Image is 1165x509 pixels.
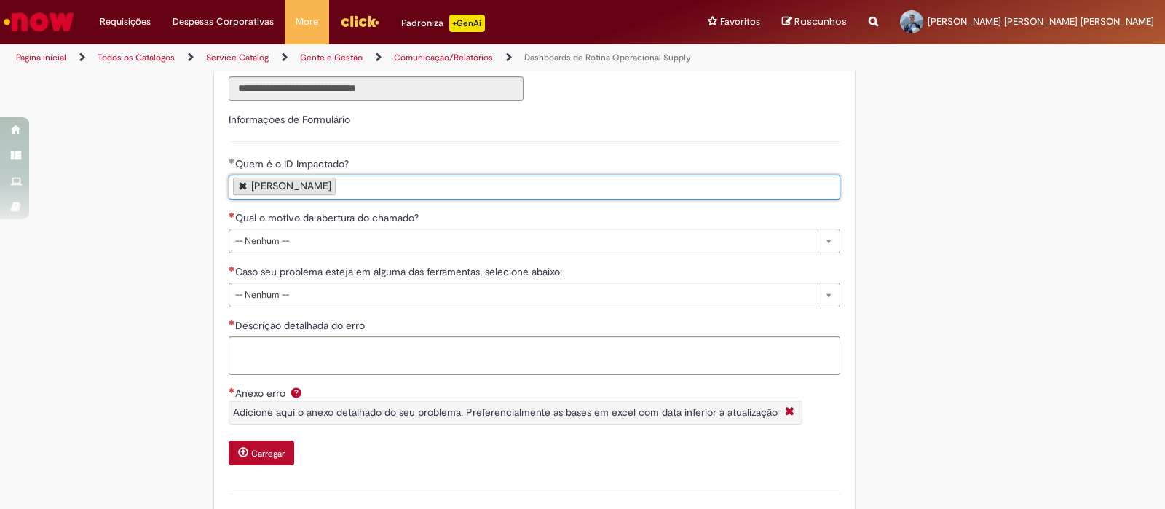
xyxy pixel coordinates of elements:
[229,336,840,375] textarea: Descrição detalhada do erro
[229,387,235,393] span: Necessários
[239,181,248,190] a: Remover Thiago de Oliveira Gamba de Quem é o ID Impactado?
[229,212,235,218] span: Necessários
[401,15,485,32] div: Padroniza
[300,52,363,63] a: Gente e Gestão
[720,15,760,29] span: Favoritos
[100,15,151,29] span: Requisições
[235,319,368,332] span: Descrição detalhada do erro
[782,15,847,29] a: Rascunhos
[524,52,691,63] a: Dashboards de Rotina Operacional Supply
[16,52,66,63] a: Página inicial
[229,113,350,126] label: Informações de Formulário
[340,10,379,32] img: click_logo_yellow_360x200.png
[235,387,288,400] span: Anexo erro
[235,283,810,307] span: -- Nenhum --
[173,15,274,29] span: Despesas Corporativas
[229,76,524,101] input: Departamento
[98,52,175,63] a: Todos os Catálogos
[288,387,305,398] span: Ajuda para Anexo erro
[229,441,294,465] button: Carregar anexo de Anexo erro Required
[235,157,352,170] span: Quem é o ID Impactado?
[11,44,766,71] ul: Trilhas de página
[233,406,778,419] span: Adicione aqui o anexo detalhado do seu problema. Preferencialmente as bases em excel com data inf...
[781,405,798,420] i: Fechar More information Por question_anexo_erro
[394,52,493,63] a: Comunicação/Relatórios
[229,266,235,272] span: Necessários
[235,229,810,253] span: -- Nenhum --
[206,52,269,63] a: Service Catalog
[235,265,565,278] span: Caso seu problema esteja em alguma das ferramentas, selecione abaixo:
[229,320,235,325] span: Necessários
[296,15,318,29] span: More
[928,15,1154,28] span: [PERSON_NAME] [PERSON_NAME] [PERSON_NAME]
[229,158,235,164] span: Obrigatório Preenchido
[251,181,331,191] div: [PERSON_NAME]
[229,59,297,72] span: Somente leitura - Departamento
[449,15,485,32] p: +GenAi
[1,7,76,36] img: ServiceNow
[794,15,847,28] span: Rascunhos
[235,211,422,224] span: Qual o motivo da abertura do chamado?
[251,448,285,459] small: Carregar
